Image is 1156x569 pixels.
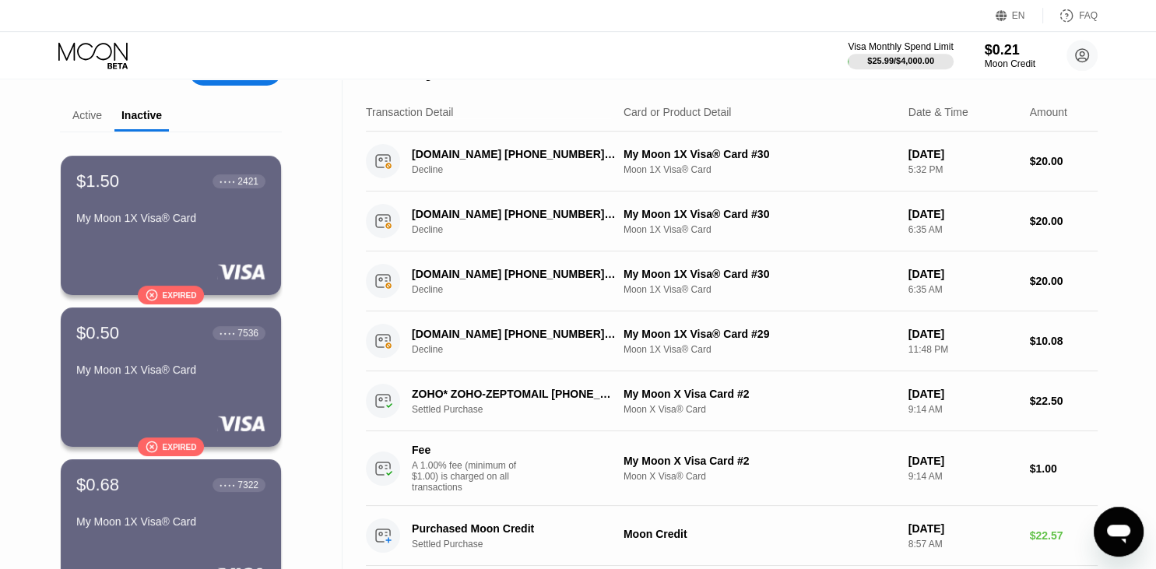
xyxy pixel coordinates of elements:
div: [DATE] [908,388,1017,400]
div: [DATE] [908,455,1017,467]
div: $20.00 [1030,155,1098,167]
div: 9:14 AM [908,404,1017,415]
div: My Moon 1X Visa® Card #30 [624,208,896,220]
div: [DATE] [908,208,1017,220]
div: My Moon 1X Visa® Card #30 [624,268,896,280]
div: Date & Time [908,106,968,118]
div:  [146,289,158,302]
div: $1.50 [76,171,119,191]
div: Decline [412,344,632,355]
div: [DOMAIN_NAME] [PHONE_NUMBER] [GEOGRAPHIC_DATA]DeclineMy Moon 1X Visa® Card #30Moon 1X Visa® Card[... [366,132,1098,191]
div: Moon X Visa® Card [624,471,896,482]
div: $10.08 [1030,335,1098,347]
div: Purchased Moon Credit [412,522,617,535]
div: [DOMAIN_NAME] [PHONE_NUMBER] [GEOGRAPHIC_DATA] [412,148,617,160]
div: [DOMAIN_NAME] [PHONE_NUMBER] [GEOGRAPHIC_DATA]DeclineMy Moon 1X Visa® Card #30Moon 1X Visa® Card[... [366,191,1098,251]
div: 11:48 PM [908,344,1017,355]
div: Settled Purchase [412,539,632,550]
div: Fee [412,444,521,456]
div: 5:32 PM [908,164,1017,175]
div: $0.68 [76,475,119,495]
iframe: Button to launch messaging window [1094,507,1144,557]
div: Transaction Detail [366,106,453,118]
div: Visa Monthly Spend Limit [848,41,953,52]
div: FAQ [1043,8,1098,23]
div: Moon 1X Visa® Card [624,344,896,355]
div: Decline [412,224,632,235]
div: Visa Monthly Spend Limit$25.99/$4,000.00 [848,41,953,69]
div: [DATE] [908,522,1017,535]
div: My Moon 1X Visa® Card [76,212,265,224]
div: $25.99 / $4,000.00 [867,56,934,65]
div: ● ● ● ● [220,483,235,487]
div: My Moon X Visa Card #2 [624,388,896,400]
div: [DOMAIN_NAME] [PHONE_NUMBER] FRDeclineMy Moon 1X Visa® Card #29Moon 1X Visa® Card[DATE]11:48 PM$1... [366,311,1098,371]
div: Moon 1X Visa® Card [624,284,896,295]
div: Expired [163,443,197,451]
div: ZOHO* ZOHO-ZEPTOMAIL [PHONE_NUMBER] US [412,388,617,400]
div: ● ● ● ● [220,331,235,335]
div: [DOMAIN_NAME] [PHONE_NUMBER] [GEOGRAPHIC_DATA] [412,208,617,220]
div: FAQ [1079,10,1098,21]
div: 7322 [237,479,258,490]
div: Moon Credit [624,528,896,540]
div: ZOHO* ZOHO-ZEPTOMAIL [PHONE_NUMBER] USSettled PurchaseMy Moon X Visa Card #2Moon X Visa® Card[DAT... [366,371,1098,431]
div: 2421 [237,176,258,187]
div: $0.50 [76,323,119,343]
div: Amount [1030,106,1067,118]
div: $22.57 [1030,529,1098,542]
div: $0.50● ● ● ●7536My Moon 1X Visa® CardExpired [61,307,281,447]
div: $22.50 [1030,395,1098,407]
div: Decline [412,164,632,175]
div: My Moon 1X Visa® Card [76,515,265,528]
div: Moon X Visa® Card [624,404,896,415]
div: $0.21Moon Credit [985,42,1035,69]
div: $0.21 [985,42,1035,58]
div: A 1.00% fee (minimum of $1.00) is charged on all transactions [412,460,529,493]
div: Active [72,109,102,121]
div: 7536 [237,328,258,339]
div: Moon 1X Visa® Card [624,224,896,235]
div: My Moon X Visa Card #2 [624,455,896,467]
div: 9:14 AM [908,471,1017,482]
div: EN [996,8,1043,23]
div: ● ● ● ● [220,179,235,184]
div: $20.00 [1030,275,1098,287]
div: $1.50● ● ● ●2421My Moon 1X Visa® CardExpired [61,156,281,295]
div: My Moon 1X Visa® Card #30 [624,148,896,160]
div: $1.00 [1030,462,1098,475]
div: $20.00 [1030,215,1098,227]
div: [DATE] [908,148,1017,160]
div: EN [1012,10,1025,21]
div: [DATE] [908,268,1017,280]
div: 6:35 AM [908,224,1017,235]
div: FeeA 1.00% fee (minimum of $1.00) is charged on all transactionsMy Moon X Visa Card #2Moon X Visa... [366,431,1098,506]
div: Decline [412,284,632,295]
div:  [146,441,158,454]
div: 8:57 AM [908,539,1017,550]
div: Inactive [121,109,162,121]
div: Expired [163,291,197,300]
div: 6:35 AM [908,284,1017,295]
div: Card or Product Detail [624,106,732,118]
div: Settled Purchase [412,404,632,415]
div: [DOMAIN_NAME] [PHONE_NUMBER] [GEOGRAPHIC_DATA] [412,268,617,280]
div: My Moon 1X Visa® Card #29 [624,328,896,340]
div: [DOMAIN_NAME] [PHONE_NUMBER] [GEOGRAPHIC_DATA]DeclineMy Moon 1X Visa® Card #30Moon 1X Visa® Card[... [366,251,1098,311]
div: [DATE] [908,328,1017,340]
div: My Moon 1X Visa® Card [76,364,265,376]
div: [DOMAIN_NAME] [PHONE_NUMBER] FR [412,328,617,340]
div: Moon 1X Visa® Card [624,164,896,175]
div: Moon Credit [985,58,1035,69]
div: Purchased Moon CreditSettled PurchaseMoon Credit[DATE]8:57 AM$22.57 [366,506,1098,566]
